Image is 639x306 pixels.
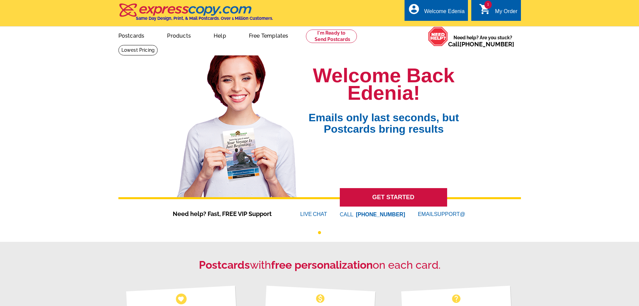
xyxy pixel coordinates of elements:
[301,67,466,102] h1: Welcome Back Edenia!
[479,3,491,15] i: shopping_cart
[199,259,250,271] strong: Postcards
[460,41,514,48] a: [PHONE_NUMBER]
[156,27,202,43] a: Products
[173,209,280,218] span: Need help? Fast, FREE VIP Support
[428,27,448,46] img: help
[177,295,184,302] span: favorite
[451,293,462,304] span: help
[300,211,327,217] a: LIVECHAT
[434,210,466,218] font: SUPPORT@
[448,34,518,48] span: Need help? Are you stuck?
[271,259,373,271] strong: free personalization
[318,231,321,234] button: 1 of 1
[203,27,237,43] a: Help
[300,210,313,218] font: LIVE
[108,27,155,43] a: Postcards
[315,293,326,304] span: monetization_on
[448,41,514,48] span: Call
[301,102,466,135] span: Emails only last seconds, but Postcards bring results
[484,1,492,9] span: 1
[136,16,273,21] h4: Same Day Design, Print, & Mail Postcards. Over 1 Million Customers.
[495,8,518,18] div: My Order
[340,188,447,207] a: GET STARTED
[424,8,465,18] div: Welcome Edenia
[118,259,521,271] h2: with on each card.
[479,7,518,16] a: 1 shopping_cart My Order
[408,3,420,15] i: account_circle
[118,8,273,21] a: Same Day Design, Print, & Mail Postcards. Over 1 Million Customers.
[238,27,299,43] a: Free Templates
[173,50,301,197] img: welcome-back-logged-in.png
